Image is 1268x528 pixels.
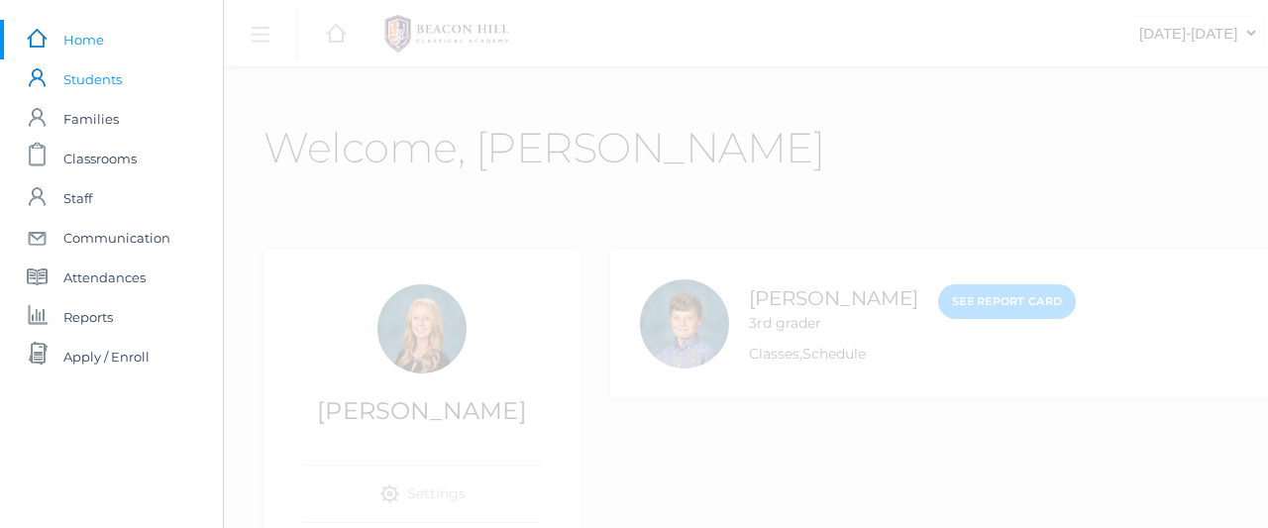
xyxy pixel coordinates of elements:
[63,20,104,59] span: Home
[63,218,170,258] span: Communication
[63,297,113,337] span: Reports
[63,258,146,297] span: Attendances
[63,139,137,178] span: Classrooms
[63,178,92,218] span: Staff
[63,59,122,99] span: Students
[63,337,150,376] span: Apply / Enroll
[63,99,119,139] span: Families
